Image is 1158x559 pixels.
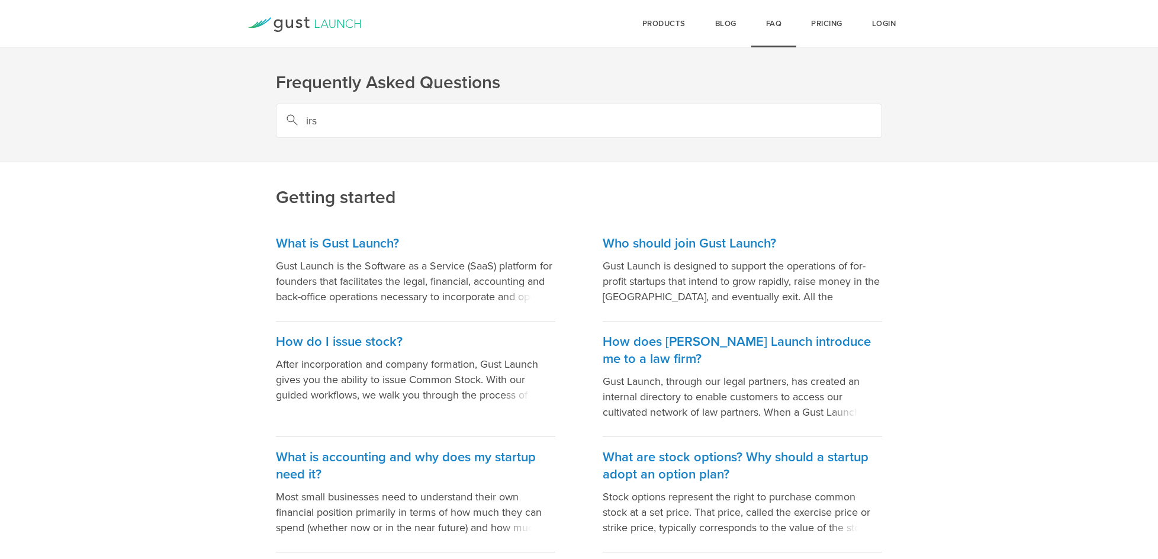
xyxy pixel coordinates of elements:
[603,235,882,252] h3: Who should join Gust Launch?
[276,437,555,552] a: What is accounting and why does my startup need it? Most small businesses need to understand thei...
[276,235,555,252] h3: What is Gust Launch?
[276,356,555,403] p: After incorporation and company formation, Gust Launch gives you the ability to issue Common Stoc...
[603,258,882,304] p: Gust Launch is designed to support the operations of for-profit startups that intend to grow rapi...
[276,258,555,304] p: Gust Launch is the Software as a Service (SaaS) platform for founders that facilitates the legal,...
[276,71,882,95] h1: Frequently Asked Questions
[603,437,882,552] a: What are stock options? Why should a startup adopt an option plan? Stock options represent the ri...
[276,322,555,437] a: How do I issue stock? After incorporation and company formation, Gust Launch gives you the abilit...
[603,449,882,483] h3: What are stock options? Why should a startup adopt an option plan?
[603,374,882,420] p: Gust Launch, through our legal partners, has created an internal directory to enable customers to...
[603,489,882,535] p: Stock options represent the right to purchase common stock at a set price. That price, called the...
[603,333,882,368] h3: How does [PERSON_NAME] Launch introduce me to a law firm?
[603,223,882,322] a: Who should join Gust Launch? Gust Launch is designed to support the operations of for-profit star...
[276,106,882,210] h2: Getting started
[276,489,555,535] p: Most small businesses need to understand their own financial position primarily in terms of how m...
[276,333,555,351] h3: How do I issue stock?
[276,449,555,483] h3: What is accounting and why does my startup need it?
[276,223,555,322] a: What is Gust Launch? Gust Launch is the Software as a Service (SaaS) platform for founders that f...
[276,104,882,138] input: Try "Issue stock"
[603,322,882,437] a: How does [PERSON_NAME] Launch introduce me to a law firm? Gust Launch, through our legal partners...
